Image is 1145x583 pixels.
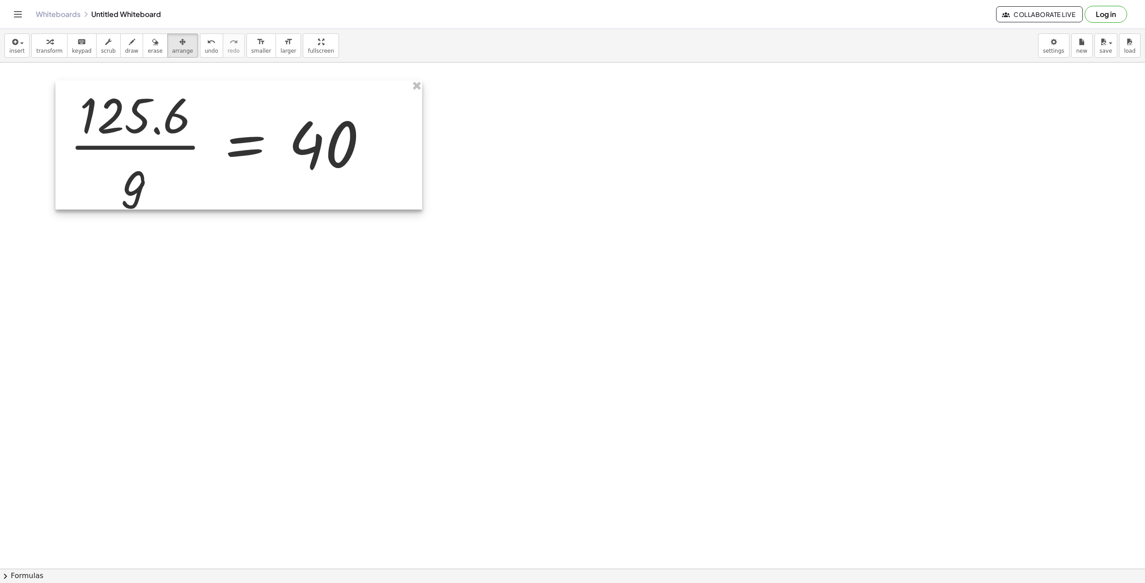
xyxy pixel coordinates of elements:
[11,7,25,21] button: Toggle navigation
[31,34,68,58] button: transform
[276,34,301,58] button: format_sizelarger
[1004,10,1075,18] span: Collaborate Live
[1076,48,1087,54] span: new
[303,34,339,58] button: fullscreen
[167,34,198,58] button: arrange
[251,48,271,54] span: smaller
[308,48,334,54] span: fullscreen
[120,34,144,58] button: draw
[1119,34,1141,58] button: load
[77,37,86,47] i: keyboard
[1038,34,1069,58] button: settings
[229,37,238,47] i: redo
[996,6,1083,22] button: Collaborate Live
[257,37,265,47] i: format_size
[205,48,218,54] span: undo
[228,48,240,54] span: redo
[1124,48,1136,54] span: load
[96,34,121,58] button: scrub
[284,37,293,47] i: format_size
[1094,34,1117,58] button: save
[125,48,139,54] span: draw
[172,48,193,54] span: arrange
[246,34,276,58] button: format_sizesmaller
[1043,48,1064,54] span: settings
[1085,6,1127,23] button: Log in
[101,48,116,54] span: scrub
[143,34,167,58] button: erase
[72,48,92,54] span: keypad
[223,34,245,58] button: redoredo
[9,48,25,54] span: insert
[148,48,162,54] span: erase
[280,48,296,54] span: larger
[4,34,30,58] button: insert
[1099,48,1112,54] span: save
[1071,34,1093,58] button: new
[67,34,97,58] button: keyboardkeypad
[36,48,63,54] span: transform
[200,34,223,58] button: undoundo
[36,10,81,19] a: Whiteboards
[207,37,216,47] i: undo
